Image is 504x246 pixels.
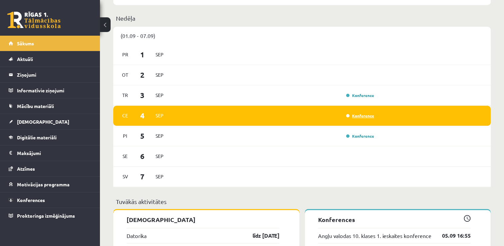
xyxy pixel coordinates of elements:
[153,131,167,141] span: Sep
[116,14,488,23] p: Nedēļa
[17,181,70,187] span: Motivācijas programma
[9,36,92,51] a: Sākums
[132,151,153,162] span: 6
[118,110,132,121] span: Ce
[132,110,153,121] span: 4
[132,130,153,141] span: 5
[118,70,132,80] span: Ot
[17,134,57,140] span: Digitālie materiāli
[9,161,92,176] a: Atzīmes
[132,171,153,182] span: 7
[17,67,92,82] legend: Ziņojumi
[118,151,132,161] span: Se
[118,131,132,141] span: Pi
[9,67,92,82] a: Ziņojumi
[7,12,61,28] a: Rīgas 1. Tālmācības vidusskola
[9,177,92,192] a: Motivācijas programma
[9,51,92,67] a: Aktuāli
[153,70,167,80] span: Sep
[9,98,92,114] a: Mācību materiāli
[432,232,471,240] a: 05.09 16:55
[153,110,167,121] span: Sep
[346,133,374,139] a: Konference
[153,171,167,182] span: Sep
[17,83,92,98] legend: Informatīvie ziņojumi
[132,90,153,101] span: 3
[127,215,279,224] p: [DEMOGRAPHIC_DATA]
[17,145,92,161] legend: Maksājumi
[9,130,92,145] a: Digitālie materiāli
[17,119,69,125] span: [DEMOGRAPHIC_DATA]
[17,213,75,219] span: Proktoringa izmēģinājums
[132,69,153,80] span: 2
[318,232,431,240] a: Angļu valodas 10. klases 1. ieskaites konference
[241,232,279,240] a: līdz [DATE]
[118,90,132,100] span: Tr
[118,49,132,60] span: Pr
[9,192,92,208] a: Konferences
[153,49,167,60] span: Sep
[9,145,92,161] a: Maksājumi
[346,113,374,118] a: Konference
[318,215,471,224] p: Konferences
[17,56,33,62] span: Aktuāli
[9,83,92,98] a: Informatīvie ziņojumi
[153,151,167,161] span: Sep
[17,40,34,46] span: Sākums
[9,114,92,129] a: [DEMOGRAPHIC_DATA]
[9,208,92,223] a: Proktoringa izmēģinājums
[132,49,153,60] span: 1
[116,197,488,206] p: Tuvākās aktivitātes
[346,93,374,98] a: Konference
[118,171,132,182] span: Sv
[17,103,54,109] span: Mācību materiāli
[17,166,35,172] span: Atzīmes
[153,90,167,100] span: Sep
[113,27,491,45] div: (01.09 - 07.09)
[127,232,147,240] a: Datorika
[17,197,45,203] span: Konferences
